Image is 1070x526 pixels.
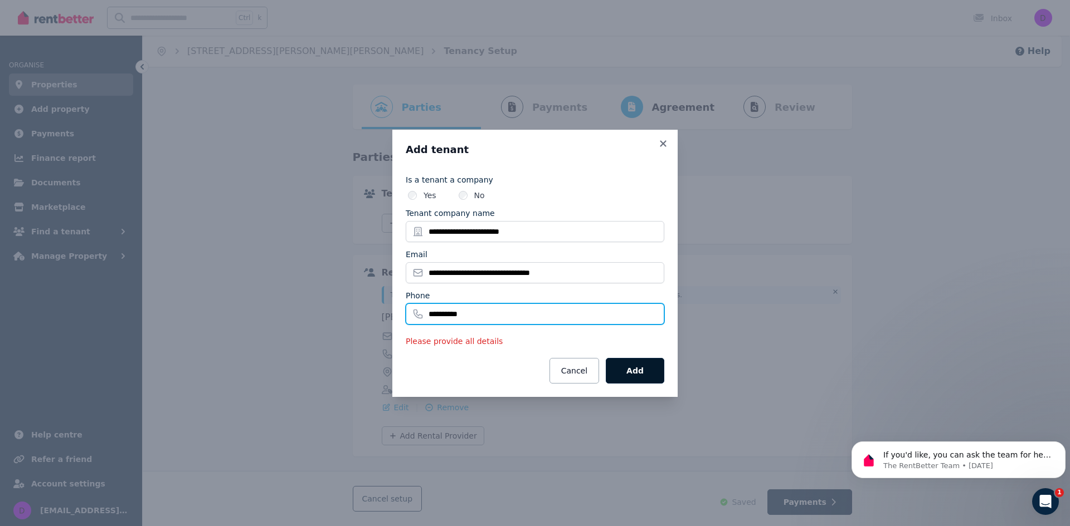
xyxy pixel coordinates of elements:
[406,174,664,185] label: Is a tenant a company
[1055,488,1064,497] span: 1
[406,249,427,260] label: Email
[847,418,1070,496] iframe: Intercom notifications message
[1032,488,1059,515] iframe: Intercom live chat
[606,358,664,384] button: Add
[406,336,664,347] p: Please provide all details
[406,290,430,301] label: Phone
[406,208,495,219] label: Tenant company name
[474,190,485,201] label: No
[424,190,436,201] label: Yes
[406,143,664,156] h3: Add tenant
[549,358,599,384] button: Cancel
